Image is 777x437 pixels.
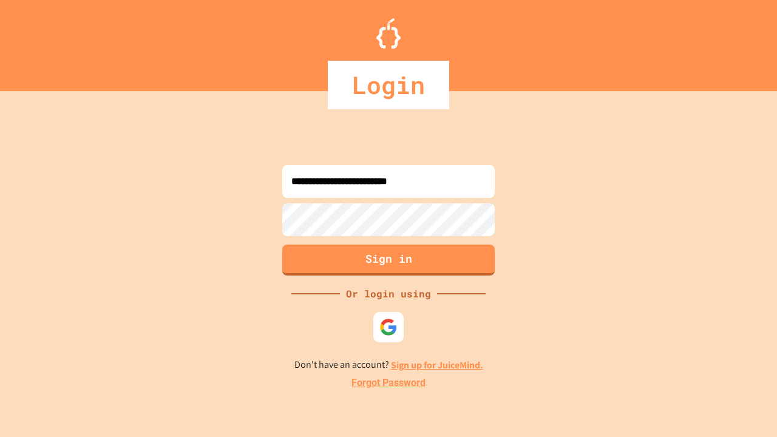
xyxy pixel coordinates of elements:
img: Logo.svg [376,18,401,49]
div: Login [328,61,449,109]
div: Or login using [340,286,437,301]
iframe: chat widget [726,388,765,425]
img: google-icon.svg [379,318,398,336]
button: Sign in [282,245,495,276]
a: Forgot Password [351,376,426,390]
p: Don't have an account? [294,357,483,373]
a: Sign up for JuiceMind. [391,359,483,371]
iframe: chat widget [676,336,765,387]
